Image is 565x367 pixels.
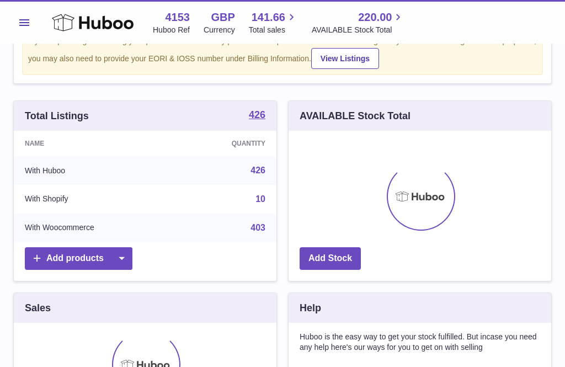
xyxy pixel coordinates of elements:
div: Huboo Ref [153,25,190,35]
a: View Listings [311,48,379,69]
div: Currency [204,25,235,35]
h3: Help [300,301,321,315]
a: 403 [250,223,265,232]
a: 426 [250,166,265,175]
a: 141.66 Total sales [249,10,298,35]
p: Huboo is the easy way to get your stock fulfilled. But incase you need any help here's our ways f... [300,332,540,353]
td: With Woocommerce [14,214,177,242]
strong: 426 [249,110,265,120]
a: Add Stock [300,247,361,270]
th: Name [14,131,177,156]
a: 426 [249,110,265,122]
strong: GBP [211,10,234,25]
div: If you're planning on sending your products internationally please add required customs informati... [28,36,537,69]
td: With Shopify [14,185,177,214]
strong: 4153 [165,10,190,25]
h3: Total Listings [25,109,89,123]
a: 10 [255,194,265,204]
th: Quantity [177,131,276,156]
td: With Huboo [14,156,177,185]
span: AVAILABLE Stock Total [312,25,405,35]
span: Total sales [249,25,298,35]
span: 141.66 [252,10,285,25]
h3: AVAILABLE Stock Total [300,109,411,123]
span: 220.00 [358,10,392,25]
h3: Sales [25,301,51,315]
a: Add products [25,247,132,270]
a: 220.00 AVAILABLE Stock Total [312,10,405,35]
